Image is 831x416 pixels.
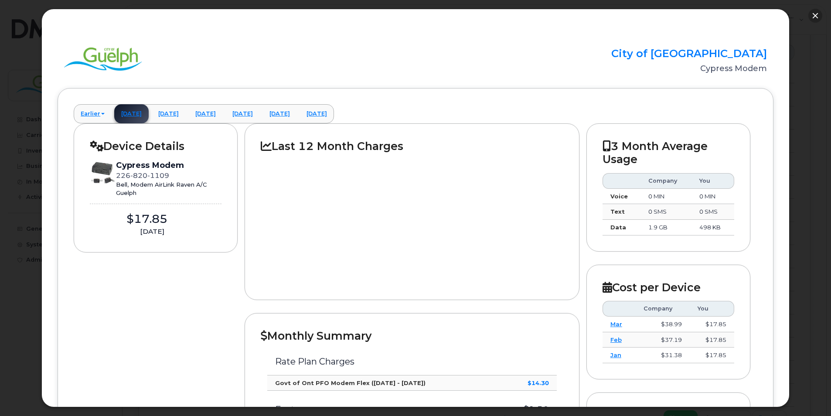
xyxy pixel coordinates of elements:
[116,181,207,197] div: Bell, Modem AirLink Raven A/C Guelph
[90,211,204,227] div: $17.85
[690,301,734,317] th: You
[640,189,691,205] td: 0 MIN
[116,171,169,180] span: 226
[261,140,563,153] h2: Last 12 Month Charges
[275,379,426,386] strong: Govt of Ont PFO Modem Flex ([DATE] - [DATE])
[690,317,734,332] td: $17.85
[610,351,621,358] a: Jan
[90,227,215,236] div: [DATE]
[261,329,563,342] h2: Monthly Summary
[610,224,626,231] strong: Data
[542,48,767,59] h2: City of [GEOGRAPHIC_DATA]
[636,348,690,363] td: $31.38
[151,104,186,123] a: [DATE]
[116,160,207,171] div: Cypress Modem
[507,405,548,414] h3: $1.50
[610,193,628,200] strong: Voice
[640,220,691,235] td: 1.9 GB
[610,208,625,215] strong: Text
[90,140,221,153] h2: Device Details
[691,173,734,189] th: You
[690,348,734,363] td: $17.85
[603,281,734,294] h2: Cost per Device
[640,173,691,189] th: Company
[542,63,767,74] div: Cypress Modem
[275,357,549,366] h3: Rate Plan Charges
[225,104,260,123] a: [DATE]
[147,171,169,180] span: 1109
[610,321,622,327] a: Mar
[690,332,734,348] td: $17.85
[691,204,734,220] td: 0 SMS
[691,220,734,235] td: 498 KB
[300,104,334,123] a: [DATE]
[275,405,491,414] h3: Features
[691,189,734,205] td: 0 MIN
[636,301,690,317] th: Company
[636,317,690,332] td: $38.99
[262,104,297,123] a: [DATE]
[610,336,622,343] a: Feb
[188,104,223,123] a: [DATE]
[603,140,734,166] h2: 3 Month Average Usage
[636,332,690,348] td: $37.19
[640,204,691,220] td: 0 SMS
[528,379,549,386] strong: $14.30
